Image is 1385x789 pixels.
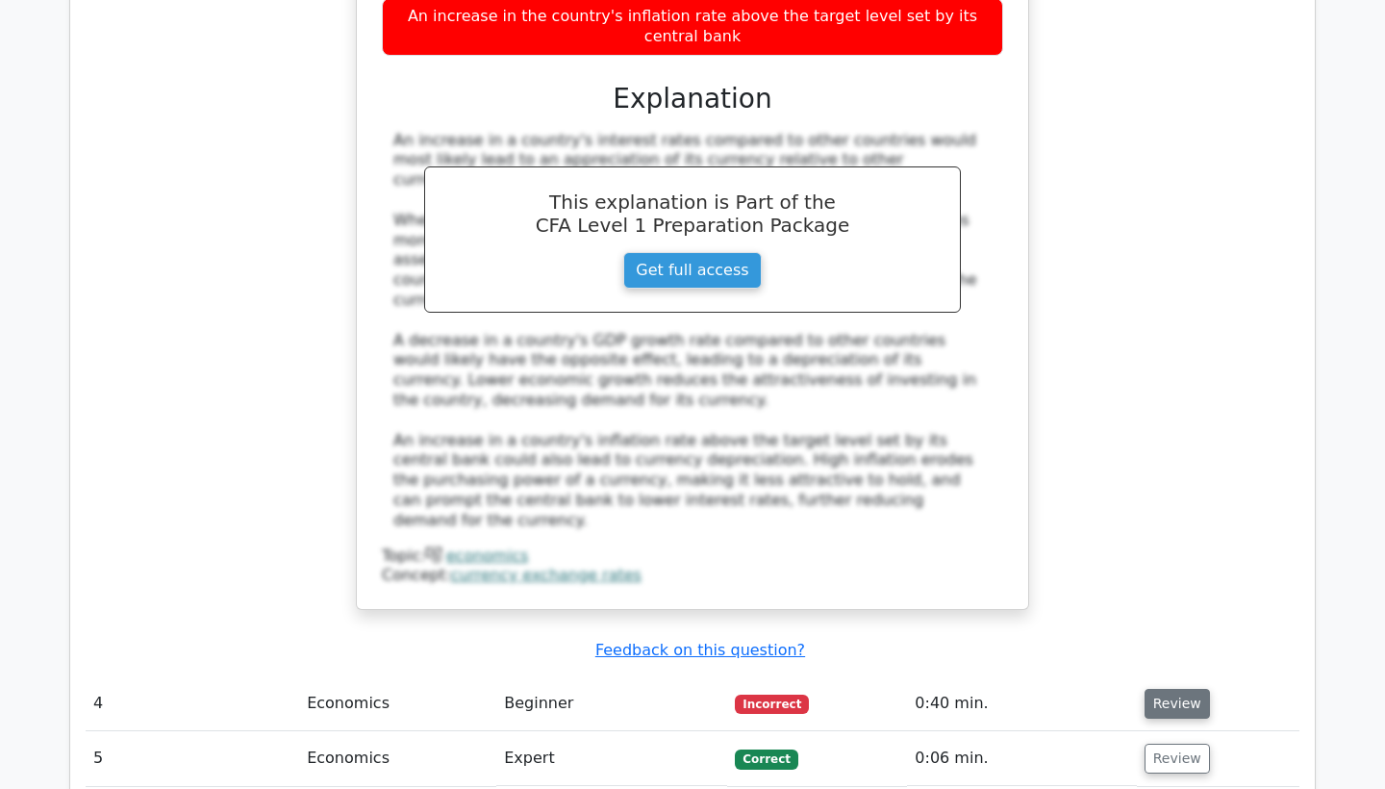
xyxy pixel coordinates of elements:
[496,676,727,731] td: Beginner
[623,252,761,289] a: Get full access
[595,641,805,659] a: Feedback on this question?
[446,547,529,565] a: economics
[393,83,992,115] h3: Explanation
[382,547,1003,567] div: Topic:
[299,676,496,731] td: Economics
[907,731,1136,786] td: 0:06 min.
[735,750,797,769] span: Correct
[86,676,299,731] td: 4
[382,566,1003,586] div: Concept:
[451,566,642,584] a: currency exchange rates
[1145,689,1210,719] button: Review
[496,731,727,786] td: Expert
[299,731,496,786] td: Economics
[735,695,809,714] span: Incorrect
[907,676,1136,731] td: 0:40 min.
[1145,744,1210,774] button: Review
[393,131,992,531] div: An increase in a country's interest rates compared to other countries would most likely lead to a...
[86,731,299,786] td: 5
